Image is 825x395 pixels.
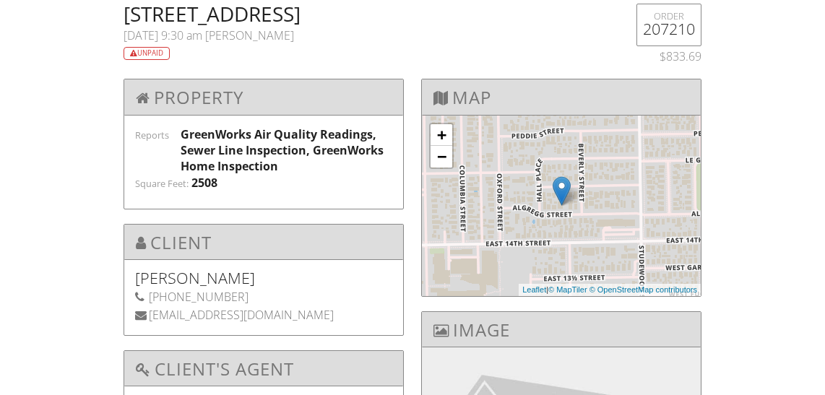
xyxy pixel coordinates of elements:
label: Square Feet: [135,178,189,191]
span: [PERSON_NAME] [205,27,294,43]
h5: [PERSON_NAME] [135,271,392,285]
div: [PHONE_NUMBER] [135,289,392,305]
h3: Client [124,225,403,260]
h3: Property [124,79,403,115]
div: [EMAIL_ADDRESS][DOMAIN_NAME] [135,307,392,323]
div: | [519,284,701,296]
h2: [STREET_ADDRESS] [124,4,602,24]
div: GreenWorks Air Quality Readings, Sewer Line Inspection, GreenWorks Home Inspection [181,126,392,175]
h3: Image [422,312,701,347]
div: $833.69 [620,48,701,64]
label: Reports [135,129,169,142]
a: © MapTiler [548,285,587,294]
h3: Client's Agent [124,351,403,386]
span: [DATE] 9:30 am [124,27,202,43]
a: Zoom in [431,124,452,146]
div: Unpaid [124,47,170,61]
a: © OpenStreetMap contributors [589,285,697,294]
div: ORDER [643,10,695,22]
h3: Map [422,79,701,115]
a: Leaflet [522,285,546,294]
a: Zoom out [431,146,452,168]
div: 2508 [191,175,217,191]
h5: 207210 [643,22,695,36]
